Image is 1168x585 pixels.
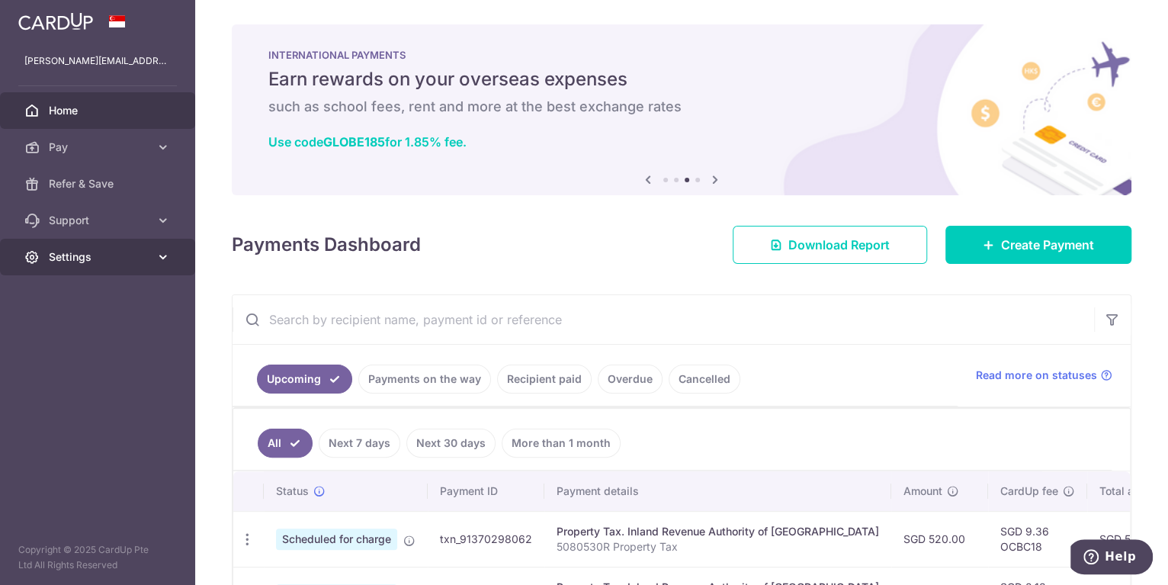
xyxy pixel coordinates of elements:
p: INTERNATIONAL PAYMENTS [268,49,1095,61]
a: Read more on statuses [976,368,1112,383]
b: GLOBE185 [323,134,385,149]
span: Read more on statuses [976,368,1097,383]
a: Create Payment [945,226,1131,264]
td: SGD 9.36 OCBC18 [988,511,1087,567]
a: Download Report [733,226,927,264]
a: Next 7 days [319,429,400,458]
p: 5080530R Property Tax [557,539,879,554]
span: Download Report [788,236,890,254]
a: Overdue [598,365,663,394]
span: Status [276,484,309,499]
span: Support [49,213,149,228]
th: Payment details [544,471,891,511]
img: International Payment Banner [232,24,1131,195]
div: Property Tax. Inland Revenue Authority of [GEOGRAPHIC_DATA] [557,524,879,539]
span: CardUp fee [1000,484,1058,499]
span: Home [49,103,149,118]
a: Upcoming [257,365,352,394]
td: txn_91370298062 [428,511,544,567]
a: All [258,429,313,458]
span: Create Payment [1001,236,1094,254]
p: [PERSON_NAME][EMAIL_ADDRESS][DOMAIN_NAME] [24,53,171,69]
td: SGD 520.00 [891,511,988,567]
a: Cancelled [669,365,740,394]
a: Use codeGLOBE185for 1.85% fee. [268,134,467,149]
span: Settings [49,249,149,265]
a: More than 1 month [502,429,621,458]
h4: Payments Dashboard [232,231,421,259]
img: CardUp [18,12,93,31]
span: Scheduled for charge [276,529,397,550]
iframe: Opens a widget where you can find more information [1070,539,1153,577]
h5: Earn rewards on your overseas expenses [268,67,1095,92]
span: Total amt. [1099,484,1150,499]
a: Payments on the way [358,365,491,394]
span: Pay [49,140,149,155]
th: Payment ID [428,471,544,511]
a: Recipient paid [497,365,592,394]
span: Refer & Save [49,176,149,191]
a: Next 30 days [406,429,496,458]
span: Amount [903,484,942,499]
input: Search by recipient name, payment id or reference [233,295,1094,344]
h6: such as school fees, rent and more at the best exchange rates [268,98,1095,116]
